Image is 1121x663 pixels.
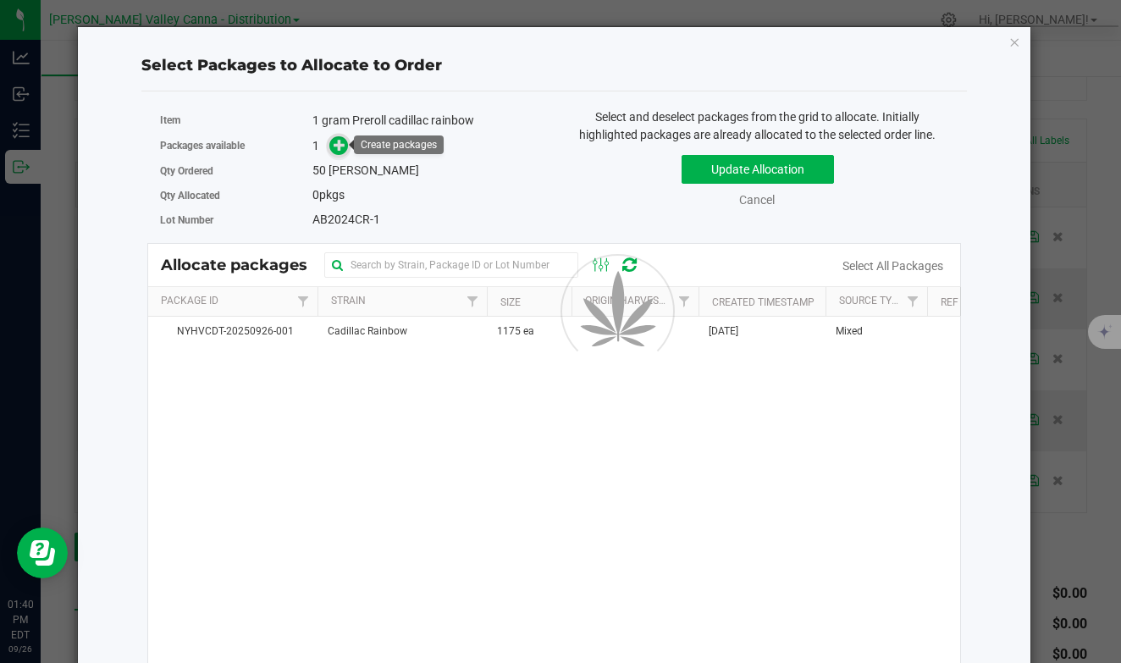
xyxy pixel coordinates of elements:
a: Filter [459,287,487,316]
button: Update Allocation [682,155,834,184]
label: Packages available [160,138,312,153]
span: 1 [312,139,319,152]
a: Size [500,296,521,308]
a: Filter [290,287,318,316]
span: 0 [312,188,319,202]
iframe: Resource center [17,528,68,578]
span: Select and deselect packages from the grid to allocate. Initially highlighted packages are alread... [579,110,936,141]
a: Filter [899,287,927,316]
span: Cadillac Rainbow [328,323,407,340]
span: NYHVCDT-20250926-001 [158,323,307,340]
label: Item [160,113,312,128]
input: Search by Strain, Package ID or Lot Number [324,252,578,278]
a: Strain [331,295,366,307]
span: Mixed [836,323,863,340]
div: 1 gram Preroll cadillac rainbow [312,112,541,130]
label: Qty Ordered [160,163,312,179]
a: Package Id [161,295,218,307]
a: Select All Packages [842,259,943,273]
a: Created Timestamp [712,296,815,308]
span: 50 [312,163,326,177]
a: Cancel [739,193,775,207]
span: [DATE] [709,323,738,340]
label: Lot Number [160,213,312,228]
span: Allocate packages [161,256,324,274]
a: Source Type [839,295,904,307]
div: Select Packages to Allocate to Order [141,54,967,77]
span: pkgs [312,188,345,202]
a: Filter [671,287,699,316]
span: AB2024CR-1 [312,213,380,226]
span: [PERSON_NAME] [329,163,419,177]
a: Ref Field [941,296,987,308]
span: 1175 ea [497,323,534,340]
label: Qty Allocated [160,188,312,203]
div: Create packages [361,139,437,151]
